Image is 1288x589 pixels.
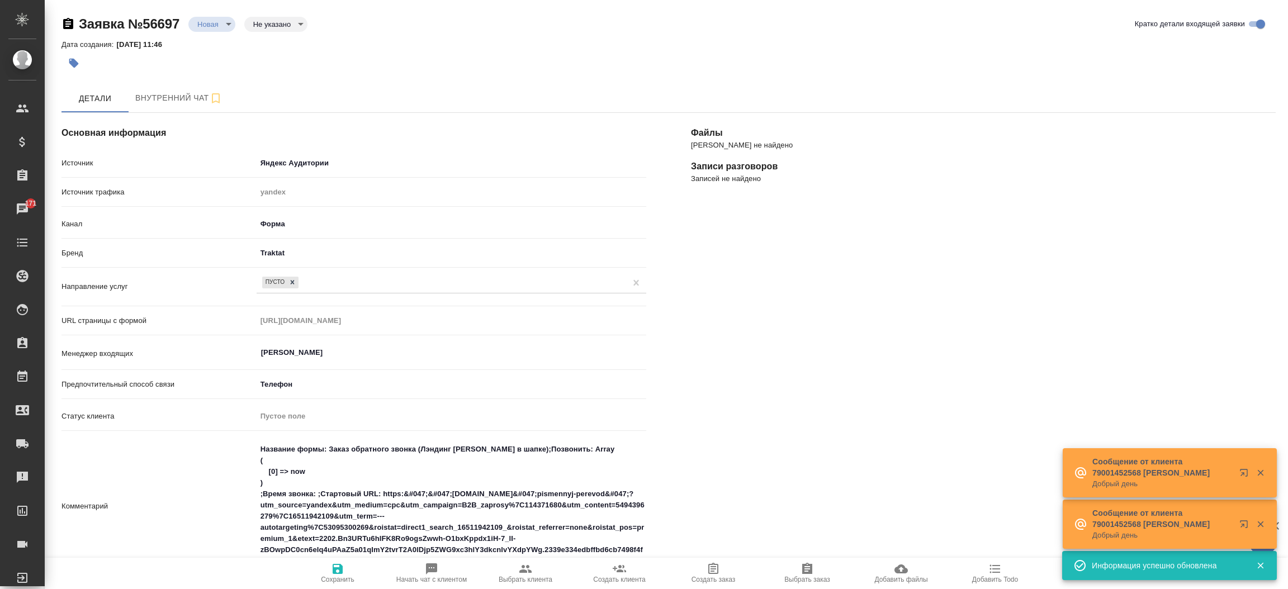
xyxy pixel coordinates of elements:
[261,411,633,422] div: Пустое поле
[1135,18,1245,30] span: Кратко детали входящей заявки
[135,91,222,105] span: Внутренний чат
[257,312,646,329] input: Пустое поле
[61,379,257,390] p: Предпочтительный способ связи
[666,558,760,589] button: Создать заказ
[257,244,646,263] div: Traktat
[1092,560,1239,571] div: Информация успешно обновлена
[61,315,257,326] p: URL страницы с формой
[593,576,645,583] span: Создать клиента
[61,40,116,49] p: Дата создания:
[691,140,1276,151] p: [PERSON_NAME] не найдено
[1249,560,1272,571] button: Закрыть
[61,248,257,259] p: Бренд
[257,440,646,571] textarea: Название формы: Заказ обратного звонка (Лэндинг [PERSON_NAME] в шапке);Позвонить: Array ( [0] => ...
[691,173,1276,184] p: Записей не найдено
[1249,519,1272,529] button: Закрыть
[572,558,666,589] button: Создать клиента
[61,411,257,422] p: Статус клиента
[1092,456,1232,478] p: Сообщение от клиента 79001452568 [PERSON_NAME]
[18,198,44,209] span: 171
[257,375,646,394] div: Телефон
[61,51,86,75] button: Добавить тэг
[79,16,179,31] a: Заявка №56697
[116,40,171,49] p: [DATE] 11:46
[691,126,1276,140] h4: Файлы
[640,351,642,354] button: Open
[61,281,257,292] p: Направление услуг
[1092,507,1232,530] p: Сообщение от клиента 79001452568 [PERSON_NAME]
[1233,462,1259,488] button: Открыть в новой вкладке
[244,17,307,32] div: Новая
[61,158,257,169] p: Источник
[257,407,646,426] div: Пустое поле
[194,20,222,29] button: Новая
[61,126,646,140] h4: Основная информация
[188,17,235,32] div: Новая
[61,218,257,230] p: Канал
[61,501,257,512] p: Комментарий
[321,576,354,583] span: Сохранить
[784,576,830,583] span: Выбрать заказ
[760,558,854,589] button: Выбрать заказ
[691,160,1276,173] h4: Записи разговоров
[854,558,948,589] button: Добавить файлы
[291,558,385,589] button: Сохранить
[1092,530,1232,541] p: Добрый день
[874,576,927,583] span: Добавить файлы
[61,17,75,31] button: Скопировать ссылку
[61,187,257,198] p: Источник трафика
[396,576,467,583] span: Начать чат с клиентом
[1233,513,1259,540] button: Открыть в новой вкладке
[61,348,257,359] p: Менеджер входящих
[479,558,572,589] button: Выбрать клиента
[1249,468,1272,478] button: Закрыть
[499,576,552,583] span: Выбрать клиента
[3,195,42,223] a: 171
[385,558,479,589] button: Начать чат с клиентом
[262,277,287,288] div: ПУСТО
[250,20,294,29] button: Не указано
[257,154,646,173] div: Яндекс Аудитории
[692,576,736,583] span: Создать заказ
[68,92,122,106] span: Детали
[972,576,1018,583] span: Добавить Todo
[948,558,1042,589] button: Добавить Todo
[209,92,222,105] svg: Подписаться
[257,184,646,200] input: Пустое поле
[1092,478,1232,490] p: Добрый день
[257,215,646,234] div: Форма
